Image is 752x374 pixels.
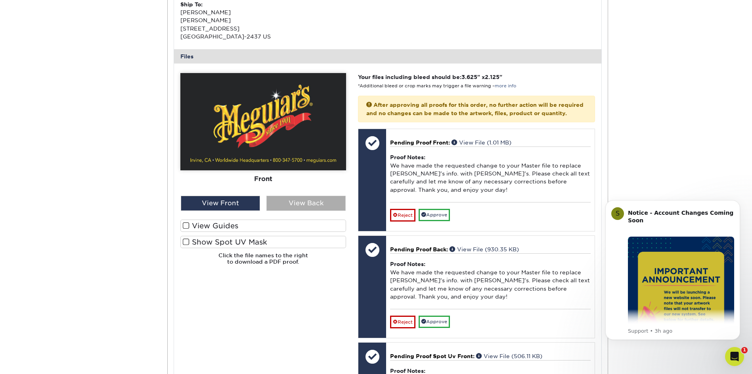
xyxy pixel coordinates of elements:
a: more info [495,83,516,89]
iframe: Intercom notifications message [593,188,752,353]
span: Pending Proof Front: [390,139,450,146]
iframe: Google Customer Reviews [2,350,67,371]
a: Approve [419,209,450,221]
a: View File (506.11 KB) [476,353,542,359]
div: [PERSON_NAME] [PERSON_NAME] [STREET_ADDRESS] [GEOGRAPHIC_DATA]-2437 US [180,0,388,41]
strong: Proof Notes: [390,261,425,267]
span: 3.625 [461,74,477,80]
strong: Proof Notes: [390,368,425,374]
div: View Front [181,196,260,211]
label: View Guides [180,220,346,232]
div: Files [174,49,601,64]
div: We have made the requested change to your Master file to replace [PERSON_NAME]'s info. with [PERS... [390,253,590,308]
label: Show Spot UV Mask [180,236,346,248]
a: Reject [390,316,415,328]
small: *Additional bleed or crop marks may trigger a file warning – [358,83,516,89]
a: View File (930.35 KB) [450,246,519,253]
span: Pending Proof Spot Uv Front: [390,353,475,359]
span: 1 [741,347,748,353]
h6: Click the file names to the right to download a PDF proof. [180,252,346,272]
a: View File (1.01 MB) [452,139,511,146]
strong: Proof Notes: [390,154,425,160]
strong: Ship To: [180,1,203,8]
a: Approve [419,316,450,328]
div: View Back [266,196,346,211]
span: 2.125 [485,74,499,80]
strong: After approving all proofs for this order, no further action will be required and no changes can ... [366,102,584,116]
iframe: Intercom live chat [725,347,744,366]
div: We have made the requested change to your Master file to replace [PERSON_NAME]'s info. with [PERS... [390,147,590,202]
div: Front [180,170,346,188]
a: Reject [390,209,415,222]
strong: Your files including bleed should be: " x " [358,74,502,80]
span: Pending Proof Back: [390,246,448,253]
